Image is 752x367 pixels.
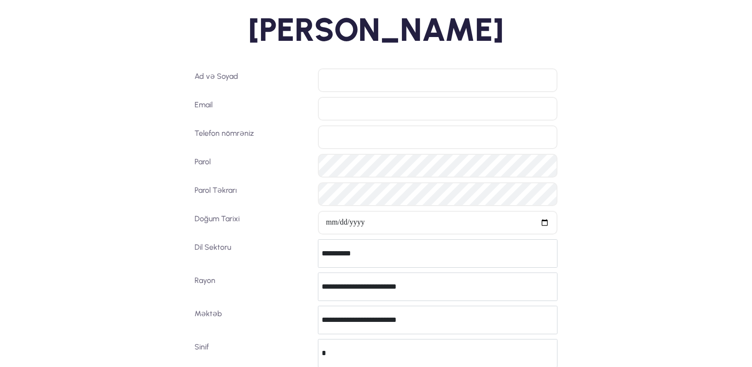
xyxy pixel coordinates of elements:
label: Məktəb [191,306,315,334]
label: Telefon nömrəniz [191,125,315,149]
label: Ad və Soyad [191,68,315,92]
label: Email [191,97,315,121]
label: Doğum Tarixi [191,211,315,235]
label: Parol [191,154,315,178]
h2: [PERSON_NAME] [102,9,650,49]
label: Rayon [191,273,315,301]
label: Dil Sektoru [191,239,315,268]
label: Parol Təkrarı [191,182,315,206]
